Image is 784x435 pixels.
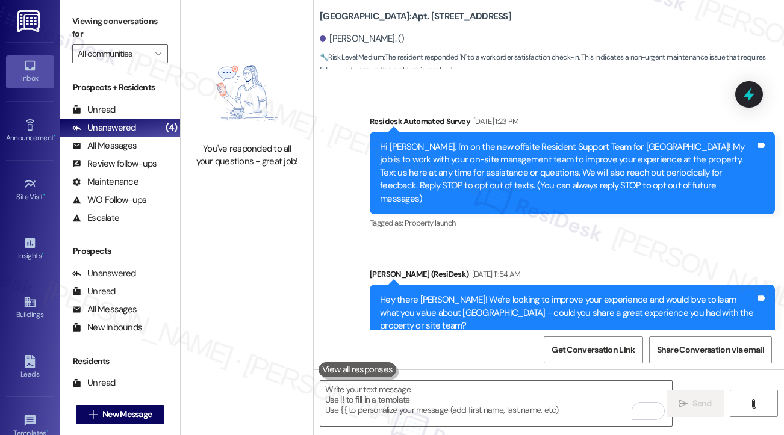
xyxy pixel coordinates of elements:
div: Residents [60,355,180,368]
button: Share Conversation via email [649,336,772,363]
div: All Messages [72,140,137,152]
div: Prospects [60,245,180,258]
div: Unanswered [72,267,136,280]
div: [DATE] 1:23 PM [470,115,519,128]
span: Get Conversation Link [552,344,635,356]
div: (4) [163,392,180,410]
a: Insights • [6,233,54,265]
b: [GEOGRAPHIC_DATA]: Apt. [STREET_ADDRESS] [320,10,511,23]
div: Review follow-ups [72,158,157,170]
a: Buildings [6,292,54,324]
div: Tagged as: [370,214,775,232]
strong: 🔧 Risk Level: Medium [320,52,384,62]
div: You've responded to all your questions - great job! [194,143,300,168]
div: Unread [72,285,116,298]
div: WO Follow-ups [72,194,146,206]
i:  [155,49,161,58]
div: Unread [72,103,116,116]
span: : The resident responded 'N' to a work order satisfaction check-in. This indicates a non-urgent m... [320,51,784,77]
span: • [43,191,45,199]
label: Viewing conversations for [72,12,168,44]
div: New Inbounds [72,321,142,334]
i:  [679,399,688,409]
i:  [89,410,98,419]
span: New Message [102,408,152,421]
div: (4) [163,119,180,137]
div: Hey there [PERSON_NAME]! We're looking to improve your experience and would love to learn what yo... [380,294,756,332]
div: Prospects + Residents [60,81,180,94]
div: Maintenance [72,176,138,188]
a: Inbox [6,55,54,88]
div: Unanswered [72,122,136,134]
div: [DATE] 11:54 AM [469,268,521,280]
div: [PERSON_NAME]. () [320,32,405,45]
img: empty-state [194,49,300,137]
div: All Messages [72,303,137,316]
div: Residesk Automated Survey [370,115,775,132]
button: New Message [76,405,165,424]
button: Get Conversation Link [544,336,642,363]
input: All communities [78,44,149,63]
div: Unread [72,377,116,389]
a: Leads [6,351,54,384]
textarea: To enrich screen reader interactions, please activate Accessibility in Grammarly extension settings [320,381,672,426]
div: Hi [PERSON_NAME], I'm on the new offsite Resident Support Team for [GEOGRAPHIC_DATA]! My job is t... [380,141,756,205]
a: Site Visit • [6,174,54,206]
span: Send [692,397,711,410]
i:  [749,399,758,409]
div: [PERSON_NAME] (ResiDesk) [370,268,775,285]
span: Property launch [405,218,455,228]
img: ResiDesk Logo [17,10,42,32]
button: Send [667,390,724,417]
div: Escalate [72,212,119,224]
span: • [54,132,55,140]
span: • [42,250,43,258]
span: Share Conversation via email [657,344,764,356]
